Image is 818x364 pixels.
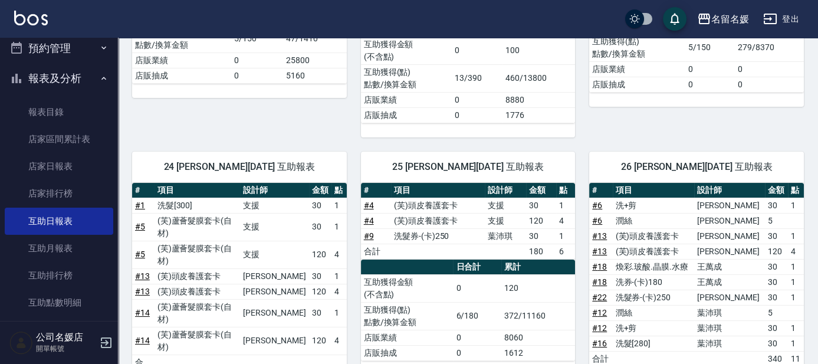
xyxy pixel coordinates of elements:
[452,37,502,64] td: 0
[502,64,575,92] td: 460/13800
[692,7,754,31] button: 名留名媛
[361,330,454,345] td: 店販業績
[135,250,145,259] a: #5
[765,290,788,305] td: 30
[331,183,347,198] th: 點
[361,22,576,123] table: a dense table
[155,268,241,284] td: (芙)頭皮養護套卡
[361,37,452,64] td: 互助獲得金額 (不含點)
[556,198,575,213] td: 1
[526,198,556,213] td: 30
[331,327,347,355] td: 4
[309,241,331,268] td: 120
[765,183,788,198] th: 金額
[452,92,502,107] td: 0
[231,25,283,53] td: 5/150
[453,274,501,302] td: 0
[5,126,113,153] a: 店家區間累計表
[788,290,804,305] td: 1
[694,244,765,259] td: [PERSON_NAME]
[231,53,283,68] td: 0
[453,345,501,360] td: 0
[5,33,113,64] button: 預約管理
[240,198,308,213] td: 支援
[309,268,331,284] td: 30
[694,305,765,320] td: 葉沛琪
[331,299,347,327] td: 1
[592,308,607,317] a: #12
[155,327,241,355] td: (芙)蘆薈髮膜套卡(自材)
[613,213,694,228] td: 潤絲
[589,34,685,61] td: 互助獲得(點) 點數/換算金額
[361,345,454,360] td: 店販抽成
[132,25,231,53] td: 互助獲得(點) 點數/換算金額
[589,61,685,77] td: 店販業績
[501,345,575,360] td: 1612
[502,107,575,123] td: 1776
[694,274,765,290] td: 王萬成
[485,198,526,213] td: 支援
[155,299,241,327] td: (芙)蘆薈髮膜套卡(自材)
[788,228,804,244] td: 1
[155,213,241,241] td: (芙)蘆薈髮膜套卡(自材)
[788,259,804,274] td: 1
[765,336,788,351] td: 30
[613,198,694,213] td: 洗+剪
[309,284,331,299] td: 120
[592,339,607,348] a: #16
[485,228,526,244] td: 葉沛琪
[452,64,502,92] td: 13/390
[132,183,155,198] th: #
[146,161,333,173] span: 24 [PERSON_NAME][DATE] 互助報表
[765,228,788,244] td: 30
[5,289,113,316] a: 互助點數明細
[592,231,607,241] a: #13
[501,260,575,275] th: 累計
[135,271,150,281] a: #13
[613,290,694,305] td: 洗髮券-(卡)250
[592,277,607,287] a: #18
[309,213,331,241] td: 30
[735,77,804,92] td: 0
[526,183,556,198] th: 金額
[663,7,686,31] button: save
[240,268,308,284] td: [PERSON_NAME]
[502,92,575,107] td: 8880
[556,244,575,259] td: 6
[788,274,804,290] td: 1
[556,183,575,198] th: 點
[711,12,749,27] div: 名留名媛
[375,161,561,173] span: 25 [PERSON_NAME][DATE] 互助報表
[5,317,113,344] a: 互助業績報表
[361,92,452,107] td: 店販業績
[592,247,607,256] a: #13
[240,241,308,268] td: 支援
[613,336,694,351] td: 洗髮[280]
[5,235,113,262] a: 互助月報表
[765,305,788,320] td: 5
[361,244,391,259] td: 合計
[453,260,501,275] th: 日合計
[788,336,804,351] td: 1
[364,201,374,210] a: #4
[155,241,241,268] td: (芙)蘆薈髮膜套卡(自材)
[685,61,735,77] td: 0
[694,228,765,244] td: [PERSON_NAME]
[613,259,694,274] td: 煥彩.玻酸.晶膜.水療
[240,327,308,355] td: [PERSON_NAME]
[694,336,765,351] td: 葉沛琪
[283,68,347,83] td: 5160
[592,262,607,271] a: #18
[240,213,308,241] td: 支援
[685,77,735,92] td: 0
[613,228,694,244] td: (芙)頭皮養護套卡
[240,299,308,327] td: [PERSON_NAME]
[765,320,788,336] td: 30
[309,299,331,327] td: 30
[231,68,283,83] td: 0
[309,183,331,198] th: 金額
[592,323,607,333] a: #12
[135,201,145,210] a: #1
[453,330,501,345] td: 0
[589,77,685,92] td: 店販抽成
